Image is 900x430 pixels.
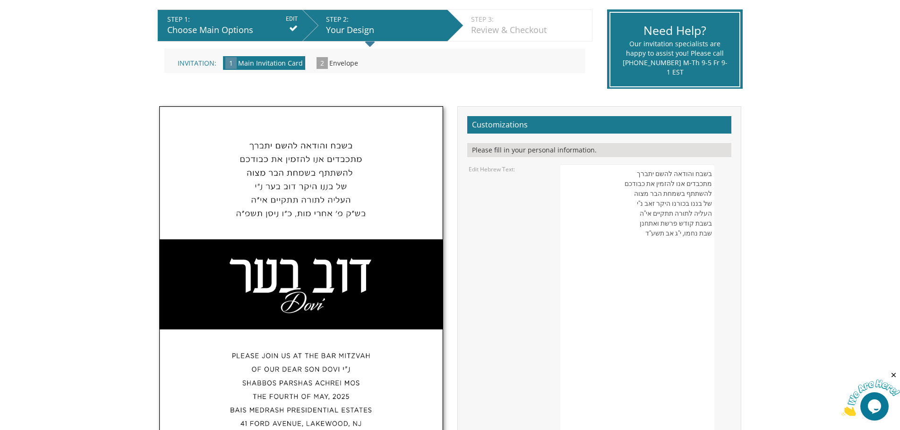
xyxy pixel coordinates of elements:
div: Our invitation specialists are happy to assist you! Please call [PHONE_NUMBER] M-Th 9-5 Fr 9-1 EST [622,39,728,77]
div: STEP 3: [471,15,587,24]
span: Invitation: [178,59,216,67]
iframe: chat widget [841,371,900,416]
div: STEP 1: [167,15,298,24]
span: 1 [225,57,237,69]
div: Your Design [326,24,443,36]
span: Envelope [329,59,358,67]
label: Edit Hebrew Text: [469,165,515,173]
div: Review & Checkout [471,24,587,36]
div: Choose Main Options [167,24,298,36]
span: 2 [317,57,328,69]
div: STEP 2: [326,15,443,24]
div: Please fill in your personal information. [467,143,731,157]
span: Main Invitation Card [238,59,303,67]
h2: Customizations [467,116,731,134]
div: Need Help? [622,22,728,39]
input: EDIT [286,15,298,23]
